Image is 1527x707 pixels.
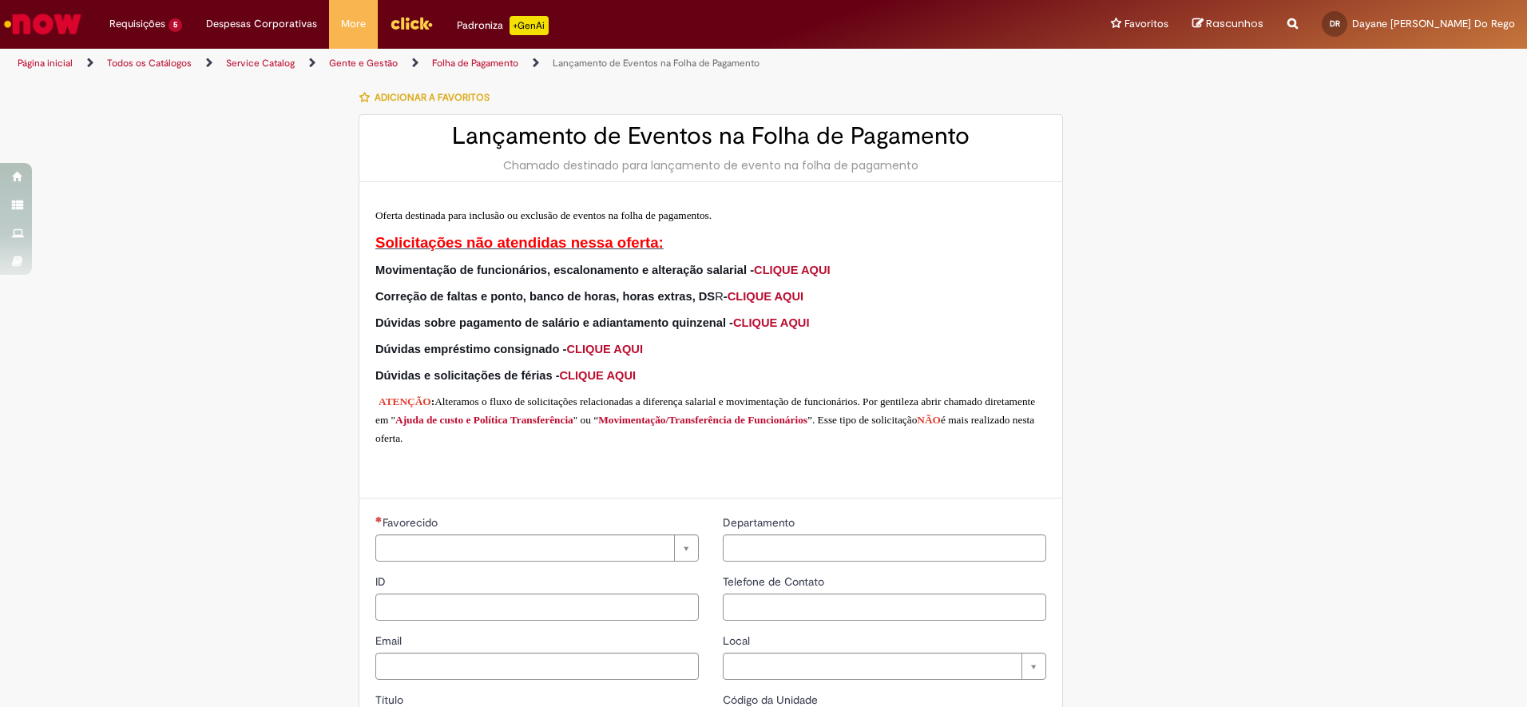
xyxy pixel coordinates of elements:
[375,234,664,251] span: Solicitações não atendidas nessa oferta:
[375,290,715,303] strong: Correção de faltas e ponto, banco de horas, horas extras, DS
[375,290,724,303] span: R
[723,515,798,530] span: Departamento
[1192,17,1263,32] a: Rascunhos
[375,209,712,221] span: Oferta destinada para inclusão ou exclusão de eventos na folha de pagamentos.
[728,290,804,303] a: CLIQUE AQUI
[375,634,405,648] span: Email
[733,316,810,329] a: CLIQUE AQUI
[383,515,441,530] span: Necessários - Favorecido
[573,414,598,426] span: " ou “
[1352,17,1515,30] span: Dayane [PERSON_NAME] Do Rego
[2,8,84,40] img: ServiceNow
[375,91,490,104] span: Adicionar a Favoritos
[375,316,809,329] span: Dúvidas sobre pagamento de salário e adiantamento quinzenal -
[457,16,549,35] div: Padroniza
[379,395,431,407] strong: ATENÇÃO
[510,16,549,35] p: +GenAi
[226,57,295,70] a: Service Catalog
[359,81,498,114] button: Adicionar a Favoritos
[375,574,389,589] span: ID
[723,574,827,589] span: Telefone de Contato
[917,414,941,426] span: NÃO
[375,343,643,355] span: Dúvidas empréstimo consignado -
[560,369,637,382] a: CLIQUE AQUI
[566,343,643,355] a: CLIQUE AQUI
[169,18,182,32] span: 5
[723,534,1046,562] input: Departamento
[329,57,398,70] a: Gente e Gestão
[375,264,831,276] span: Movimentação de funcionários, escalonamento e alteração salarial -
[12,49,1006,78] ul: Trilhas de página
[375,693,407,707] span: Título
[390,11,433,35] img: click_logo_yellow_360x200.png
[1330,18,1340,29] span: DR
[723,634,753,648] span: Local
[375,653,699,680] input: Email
[375,395,1035,426] span: Alteramos o fluxo de solicitações relacionadas a diferença salarial e movimentação de funcionário...
[724,290,803,303] span: -
[723,594,1046,621] input: Telefone de Contato
[375,123,1046,149] h2: Lançamento de Eventos na Folha de Pagamento
[754,264,831,276] a: CLIQUE AQUI
[432,57,518,70] a: Folha de Pagamento
[807,414,917,426] span: ”. Esse tipo de solicitação
[431,395,434,407] span: :
[723,693,821,707] span: Código da Unidade
[598,414,807,426] a: Movimentação/Transferência de Funcionários
[395,414,573,426] a: Ajuda de custo e Política Transferência
[18,57,73,70] a: Página inicial
[375,594,699,621] input: ID
[723,653,1046,680] a: Limpar campo Local
[206,16,317,32] span: Despesas Corporativas
[375,369,636,382] span: Dúvidas e solicitações de férias -
[553,57,760,70] a: Lançamento de Eventos na Folha de Pagamento
[109,16,165,32] span: Requisições
[1124,16,1168,32] span: Favoritos
[375,157,1046,173] div: Chamado destinado para lançamento de evento na folha de pagamento
[341,16,366,32] span: More
[375,516,383,522] span: Necessários
[375,534,699,562] a: Limpar campo Favorecido
[1206,16,1263,31] span: Rascunhos
[107,57,192,70] a: Todos os Catálogos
